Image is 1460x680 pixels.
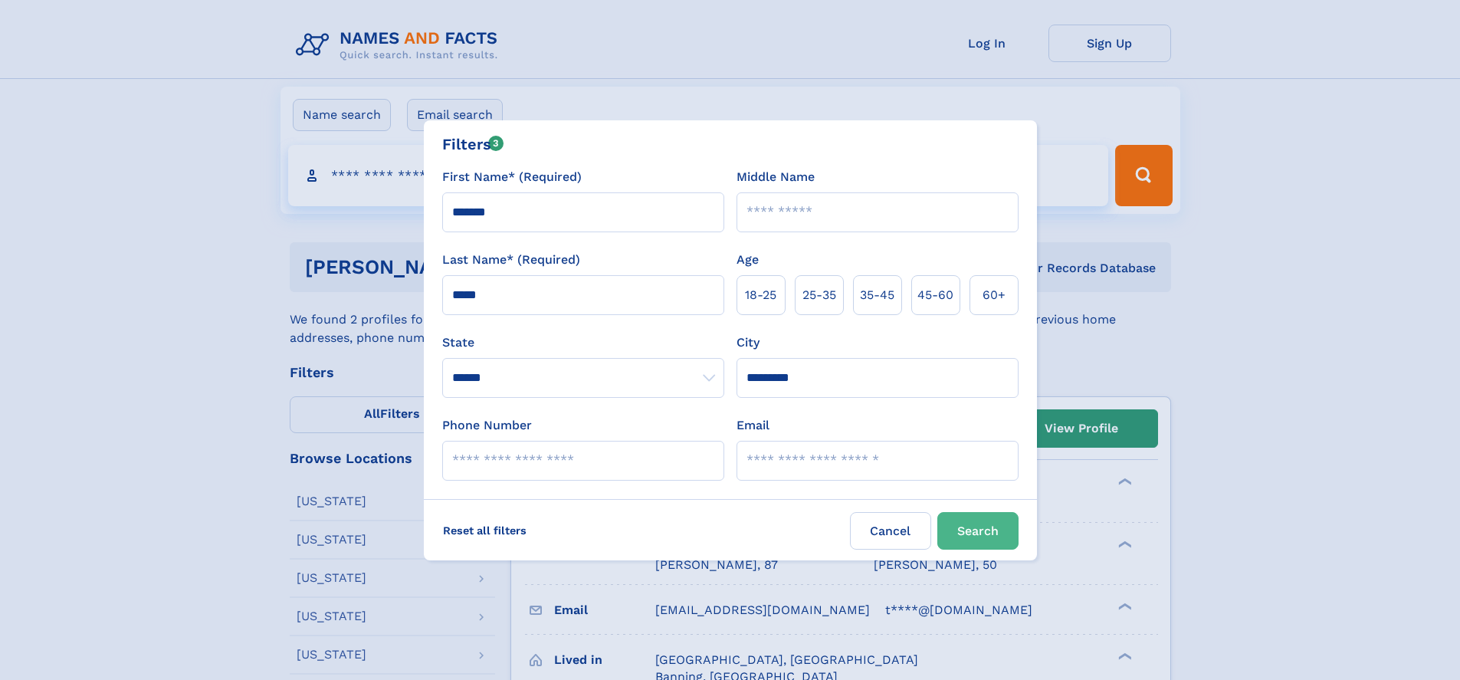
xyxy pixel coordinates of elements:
[442,416,532,435] label: Phone Number
[442,251,580,269] label: Last Name* (Required)
[802,286,836,304] span: 25‑35
[860,286,894,304] span: 35‑45
[737,251,759,269] label: Age
[737,168,815,186] label: Middle Name
[442,168,582,186] label: First Name* (Required)
[433,512,536,549] label: Reset all filters
[850,512,931,550] label: Cancel
[745,286,776,304] span: 18‑25
[737,333,760,352] label: City
[442,333,724,352] label: State
[937,512,1019,550] button: Search
[917,286,953,304] span: 45‑60
[442,133,504,156] div: Filters
[983,286,1006,304] span: 60+
[737,416,769,435] label: Email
